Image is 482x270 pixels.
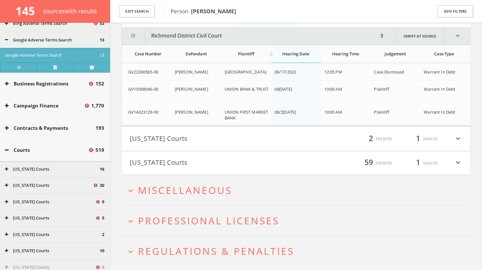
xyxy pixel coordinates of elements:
i: expand_more [126,217,135,226]
i: expand_more [126,247,135,256]
span: [PERSON_NAME] [175,69,208,75]
a: Verify at source [395,27,445,45]
span: 53 [100,20,104,27]
button: Contracts & Payments [5,124,95,132]
div: Defendant [175,51,218,57]
span: 152 [95,80,104,87]
span: UNION BANK & TRUST [225,86,268,92]
span: GV14023129-00 [128,109,158,115]
span: 06/17/2022 [275,69,296,75]
div: source [399,133,438,144]
button: expand_moreProfessional Licenses [126,215,471,226]
span: source s with results [43,7,97,15]
span: 04[DATE] [275,86,292,92]
button: Courts [5,146,88,154]
div: Hearing Date [275,51,317,57]
span: [PERSON_NAME] [175,109,208,115]
span: 9 [102,199,104,205]
button: Bing Adverse Terms Search [5,20,93,27]
button: Add Filters [437,5,473,18]
button: Edit Search [119,5,155,18]
span: 16 [100,166,104,173]
button: Richmond District Civil Court [122,27,378,45]
i: expand_more [454,133,462,144]
span: 519 [95,146,104,154]
span: GV22000565-00 [128,69,158,75]
div: records [353,157,392,168]
b: [PERSON_NAME] [191,7,236,15]
span: Warrant In Debt [424,69,455,75]
button: [US_STATE] Courts [130,157,296,168]
button: Google Adverse Terms Search [5,52,100,59]
span: 1 [413,133,423,144]
button: [US_STATE] Courts [130,133,296,144]
span: 59 [362,157,376,168]
span: 10:00 AM [324,86,342,92]
span: Case Dismissed [374,69,404,75]
span: Warrant In Debt [424,109,455,115]
button: [US_STATE] Courts [5,199,95,205]
span: 13 [100,37,104,43]
div: records [353,133,392,144]
button: Google Adverse Terms Search [5,37,100,43]
span: [GEOGRAPHIC_DATA] [225,69,266,75]
div: Case Type [424,51,464,57]
span: GV15008546-00 [128,86,158,92]
span: Regulations & Penalties [138,244,294,258]
a: Verify at source [37,62,73,72]
span: 10:00 AM [324,109,342,115]
i: expand_more [454,157,462,168]
span: 08/2[DATE] [275,109,296,115]
button: [US_STATE] Courts [5,231,102,238]
div: Case Number [128,51,168,57]
div: Plaintiff [225,51,267,57]
span: 10 [100,248,104,254]
span: 1,770 [91,102,104,109]
button: expand_moreRegulations & Penalties [126,246,471,256]
span: Professional Licenses [138,214,279,227]
i: expand_less [445,27,470,45]
button: [US_STATE] Courts [5,166,100,173]
button: [US_STATE] Courts [5,182,93,189]
div: grid [122,63,470,126]
div: Judgement [374,51,417,57]
span: Person [171,7,236,15]
span: 12:05 PM [324,69,342,75]
span: 20 [100,182,104,189]
span: Plaintiff [374,109,389,115]
span: UNION FIRST MARKET BANK [225,109,268,121]
span: 193 [95,124,104,132]
i: arrow_downward [268,51,275,57]
span: 2 [102,231,104,238]
button: Campaign Finance [5,102,84,109]
i: expand_more [126,186,135,195]
div: 3 [378,27,385,45]
div: source [399,157,438,168]
button: [US_STATE] Courts [5,248,100,254]
span: Miscellaneous [138,184,232,197]
span: Plaintiff [374,86,389,92]
span: 13 [100,52,104,59]
button: Business Registrations [5,80,88,87]
span: [PERSON_NAME] [175,86,208,92]
span: Warrant In Debt [424,86,455,92]
span: 145 [16,3,40,18]
button: [US_STATE] Courts [5,215,95,221]
button: expand_moreMiscellaneous [126,185,471,196]
span: 5 [102,215,104,221]
span: 1 [413,157,423,168]
div: Hearing Time [324,51,367,57]
span: 2 [366,133,376,144]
